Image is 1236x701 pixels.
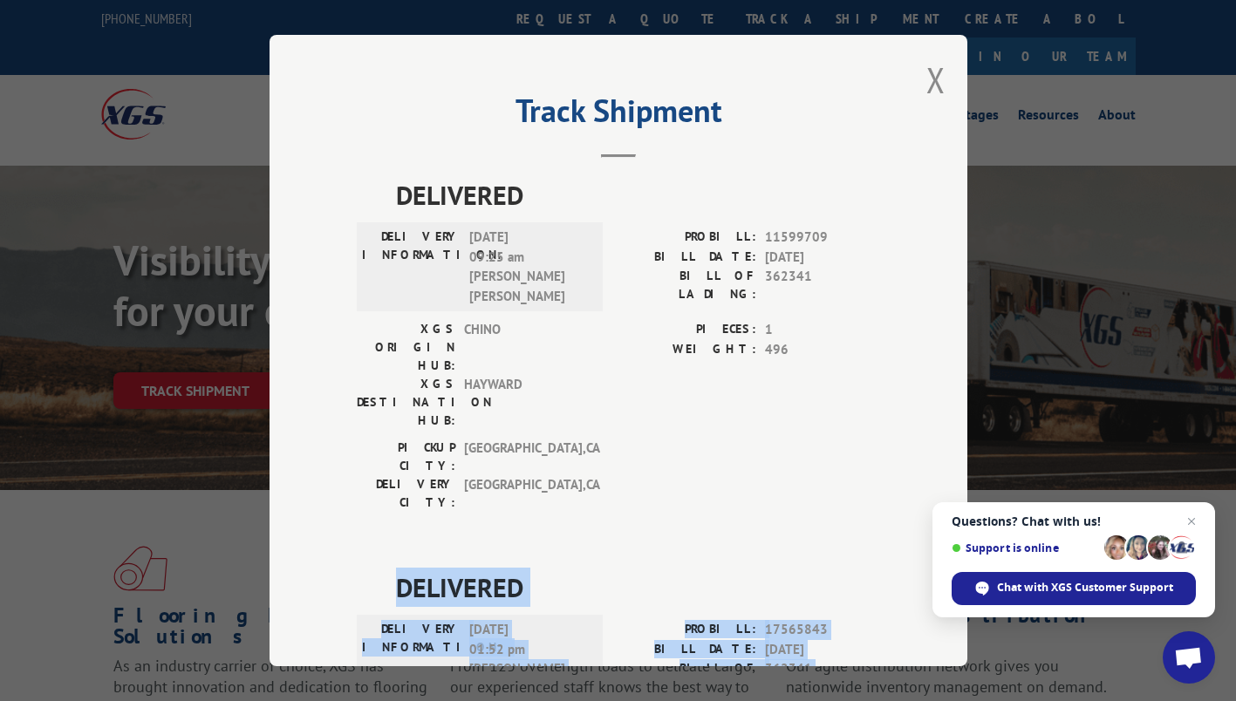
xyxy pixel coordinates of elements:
[618,228,756,248] label: PROBILL:
[765,248,880,268] span: [DATE]
[952,572,1196,605] span: Chat with XGS Customer Support
[357,99,880,132] h2: Track Shipment
[464,375,582,430] span: HAYWARD
[357,320,455,375] label: XGS ORIGIN HUB:
[952,514,1196,528] span: Questions? Chat with us!
[362,228,461,306] label: DELIVERY INFORMATION:
[618,248,756,268] label: BILL DATE:
[464,439,582,475] span: [GEOGRAPHIC_DATA] , CA
[618,267,756,303] label: BILL OF LADING:
[618,340,756,360] label: WEIGHT:
[357,439,455,475] label: PICKUP CITY:
[997,580,1173,596] span: Chat with XGS Customer Support
[362,620,461,679] label: DELIVERY INFORMATION:
[469,228,587,306] span: [DATE] 09:25 am [PERSON_NAME] [PERSON_NAME]
[618,659,756,696] label: BILL OF LADING:
[618,620,756,640] label: PROBILL:
[618,640,756,660] label: BILL DATE:
[464,320,582,375] span: CHINO
[952,541,1098,555] span: Support is online
[469,620,587,679] span: [DATE] 01:52 pm [PERSON_NAME]
[765,640,880,660] span: [DATE]
[357,475,455,512] label: DELIVERY CITY:
[464,475,582,512] span: [GEOGRAPHIC_DATA] , CA
[396,568,880,607] span: DELIVERED
[1163,631,1215,684] a: Open chat
[926,57,946,103] button: Close modal
[618,320,756,340] label: PIECES:
[765,659,880,696] span: 362341
[765,620,880,640] span: 17565843
[357,375,455,430] label: XGS DESTINATION HUB:
[765,320,880,340] span: 1
[765,340,880,360] span: 496
[765,267,880,303] span: 362341
[765,228,880,248] span: 11599709
[396,175,880,214] span: DELIVERED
